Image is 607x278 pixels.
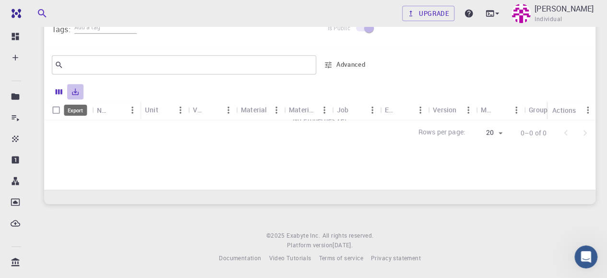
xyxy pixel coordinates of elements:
div: Value [188,100,236,119]
button: Menu [580,102,595,118]
span: Video Tutorials [269,254,311,262]
div: Engine [380,100,428,119]
a: Privacy statement [371,254,421,263]
button: Menu [221,102,236,118]
div: Model [476,100,524,119]
div: Job [337,100,348,119]
div: Export [64,105,87,116]
div: Unit [145,100,158,119]
span: [DATE] . [333,241,353,249]
div: Engine [385,100,397,119]
div: Version [433,100,456,119]
button: Menu [269,102,284,118]
p: Rows per page: [418,127,465,138]
button: Menu [365,102,380,118]
a: Exabyte Inc. [286,231,320,241]
button: Sort [493,102,509,118]
img: Jitender Kumar [512,4,531,23]
span: Platform version [287,241,333,250]
div: Job [332,100,380,119]
div: Icon [68,101,92,120]
a: [DATE]. [333,241,353,250]
div: Value [193,100,205,119]
div: Actions [552,101,576,120]
span: Individual [535,14,562,24]
button: Columns [51,84,67,99]
img: logo [8,9,21,18]
span: Terms of service [319,254,363,262]
span: © 2025 [266,231,286,241]
button: Menu [317,102,332,118]
div: Name [97,101,109,120]
button: Menu [509,102,524,118]
button: Export [67,84,83,99]
span: Documentation [219,254,261,262]
a: Terms of service [319,254,363,263]
a: Documentation [219,254,261,263]
button: Menu [125,102,140,118]
div: Actions [547,101,595,120]
div: Name [92,101,140,120]
button: Sort [397,102,413,118]
div: Unit [140,100,188,119]
button: Sort [109,102,125,118]
button: Menu [413,102,428,118]
div: Groups [529,100,551,119]
div: Model [481,100,493,119]
span: Privacy statement [371,254,421,262]
p: [PERSON_NAME] [535,3,594,14]
div: Material [236,100,284,119]
a: Upgrade [402,6,454,21]
span: All rights reserved. [322,231,373,241]
div: Material [241,100,267,119]
input: Add a tag [74,21,137,34]
button: Advanced [320,57,370,73]
div: Material Formula [284,100,332,119]
button: Menu [173,102,188,118]
iframe: Intercom live chat [574,245,597,268]
span: Is Public [328,24,350,32]
button: Sort [205,102,221,118]
div: Material Formula [289,100,317,119]
div: Version [428,100,476,119]
span: Support [19,7,54,15]
p: 0–0 of 0 [521,128,547,138]
div: No Properties Yet [44,120,595,120]
span: Exabyte Inc. [286,231,320,239]
h6: Tags: [52,19,74,36]
a: Video Tutorials [269,254,311,263]
div: 20 [469,126,505,140]
button: Menu [461,102,476,118]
